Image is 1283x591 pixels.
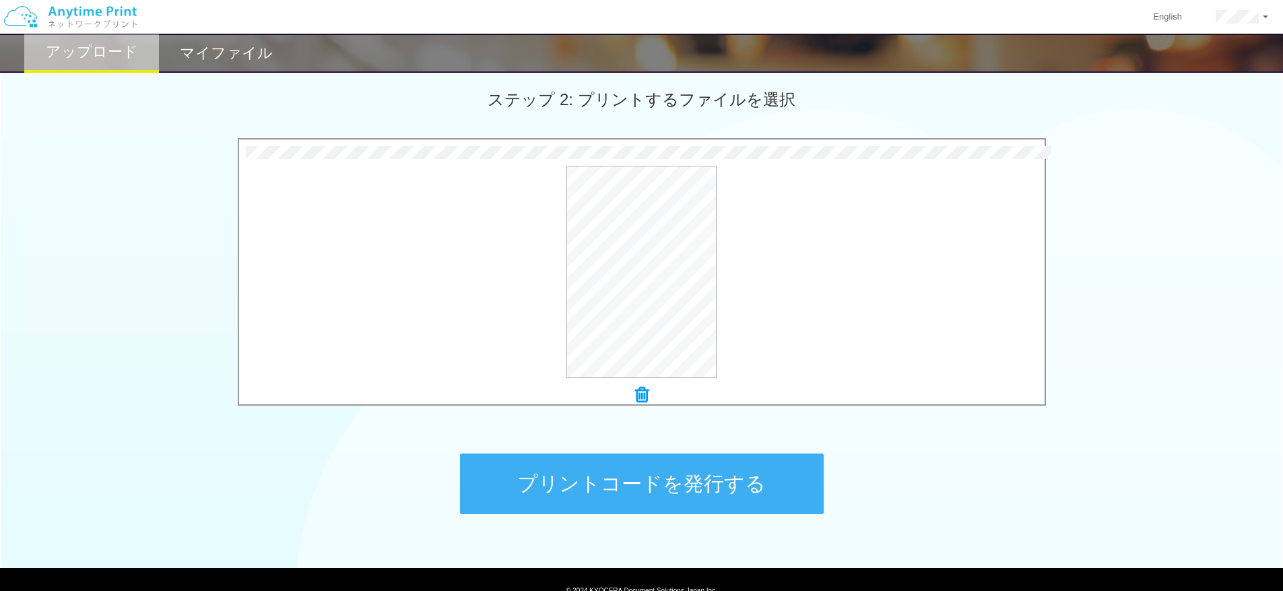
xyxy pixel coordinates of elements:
[460,454,824,514] button: プリントコードを発行する
[180,45,273,61] h2: マイファイル
[46,44,138,60] h2: アップロード
[488,90,795,108] span: ステップ 2: プリントするファイルを選択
